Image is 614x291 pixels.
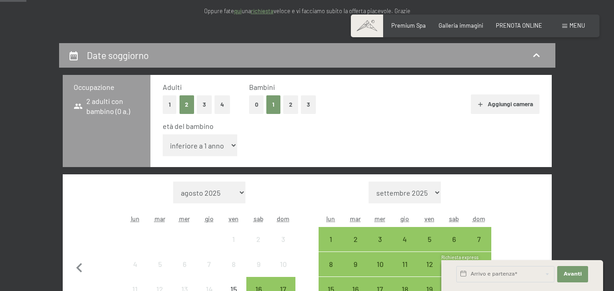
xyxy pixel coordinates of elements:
[394,261,416,283] div: 11
[277,215,290,222] abbr: domenica
[249,83,275,91] span: Bambini
[234,7,242,15] a: quì
[418,261,441,283] div: 12
[251,7,274,15] a: richiesta
[180,95,195,114] button: 2
[569,22,585,29] span: Menu
[466,252,491,276] div: arrivo/check-in possibile
[74,96,140,117] span: 2 adulti con bambino (0 a.)
[443,236,465,258] div: 6
[439,22,483,29] a: Galleria immagini
[222,261,245,283] div: 8
[74,82,140,92] h3: Occupazione
[247,261,270,283] div: 9
[148,252,172,276] div: arrivo/check-in non effettuabile
[442,252,466,276] div: Sat Sep 13 2025
[343,227,368,252] div: Tue Sep 02 2025
[496,22,542,29] span: PRENOTA ONLINE
[467,236,490,258] div: 7
[417,227,442,252] div: arrivo/check-in possibile
[319,261,342,283] div: 8
[246,252,271,276] div: arrivo/check-in non effettuabile
[124,261,146,283] div: 4
[246,252,271,276] div: Sat Aug 09 2025
[173,261,196,283] div: 6
[393,252,417,276] div: arrivo/check-in possibile
[466,227,491,252] div: arrivo/check-in possibile
[400,215,409,222] abbr: giovedì
[319,227,343,252] div: arrivo/check-in possibile
[221,252,246,276] div: arrivo/check-in non effettuabile
[473,215,485,222] abbr: domenica
[424,215,434,222] abbr: venerdì
[368,252,392,276] div: arrivo/check-in possibile
[198,261,220,283] div: 7
[87,49,149,61] h2: Date soggiorno
[350,215,361,222] abbr: martedì
[246,227,271,252] div: arrivo/check-in non effettuabile
[368,227,392,252] div: arrivo/check-in possibile
[221,252,246,276] div: Fri Aug 08 2025
[123,252,147,276] div: Mon Aug 04 2025
[418,236,441,258] div: 5
[442,227,466,252] div: Sat Sep 06 2025
[197,252,221,276] div: arrivo/check-in non effettuabile
[163,95,177,114] button: 1
[417,227,442,252] div: Fri Sep 05 2025
[391,22,426,29] a: Premium Spa
[369,261,391,283] div: 10
[466,252,491,276] div: Sun Sep 14 2025
[368,227,392,252] div: Wed Sep 03 2025
[283,95,298,114] button: 2
[254,215,264,222] abbr: sabato
[301,95,316,114] button: 3
[148,252,172,276] div: Tue Aug 05 2025
[197,252,221,276] div: Thu Aug 07 2025
[557,266,588,282] button: Avanti
[374,215,385,222] abbr: mercoledì
[471,94,539,114] button: Aggiungi camera
[343,227,368,252] div: arrivo/check-in possibile
[393,252,417,276] div: Thu Sep 11 2025
[319,236,342,258] div: 1
[249,95,264,114] button: 0
[343,252,368,276] div: Tue Sep 09 2025
[393,227,417,252] div: arrivo/check-in possibile
[343,252,368,276] div: arrivo/check-in possibile
[271,227,295,252] div: Sun Aug 03 2025
[246,227,271,252] div: Sat Aug 02 2025
[319,227,343,252] div: Mon Sep 01 2025
[266,95,280,114] button: 1
[272,236,295,258] div: 3
[149,261,171,283] div: 5
[163,83,182,91] span: Adulti
[417,252,442,276] div: Fri Sep 12 2025
[247,236,270,258] div: 2
[319,252,343,276] div: Mon Sep 08 2025
[271,252,295,276] div: arrivo/check-in non effettuabile
[172,252,197,276] div: arrivo/check-in non effettuabile
[449,215,459,222] abbr: sabato
[205,215,214,222] abbr: giovedì
[394,236,416,258] div: 4
[163,121,532,131] div: età del bambino
[326,215,335,222] abbr: lunedì
[272,261,295,283] div: 10
[442,252,466,276] div: arrivo/check-in possibile
[368,252,392,276] div: Wed Sep 10 2025
[179,215,190,222] abbr: mercoledì
[131,215,140,222] abbr: lunedì
[442,227,466,252] div: arrivo/check-in possibile
[271,252,295,276] div: Sun Aug 10 2025
[271,227,295,252] div: arrivo/check-in non effettuabile
[215,95,230,114] button: 4
[319,252,343,276] div: arrivo/check-in possibile
[369,236,391,258] div: 3
[221,227,246,252] div: arrivo/check-in non effettuabile
[344,261,367,283] div: 9
[344,236,367,258] div: 2
[197,95,212,114] button: 3
[222,236,245,258] div: 1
